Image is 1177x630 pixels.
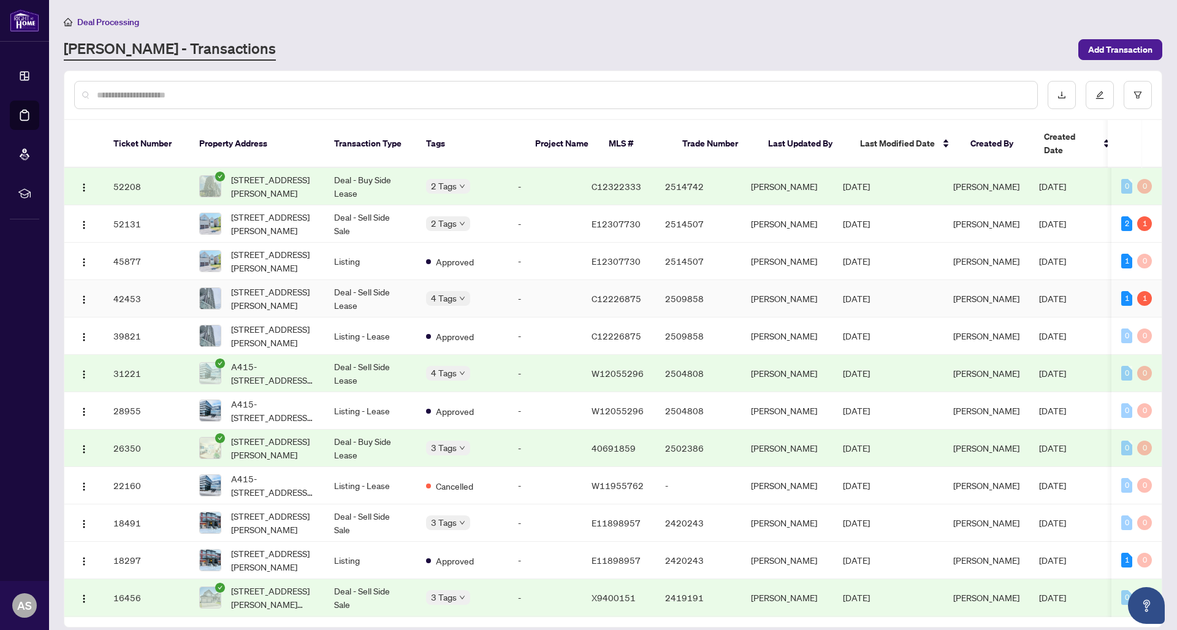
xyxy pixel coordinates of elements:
button: Logo [74,214,94,233]
span: [PERSON_NAME] [953,555,1019,566]
td: 2419191 [655,579,741,617]
span: [DATE] [1039,181,1066,192]
td: 2514507 [655,205,741,243]
td: - [508,467,582,504]
img: thumbnail-img [200,587,221,608]
td: [PERSON_NAME] [741,430,833,467]
td: 22160 [104,467,189,504]
span: [DATE] [843,442,870,454]
img: Logo [79,295,89,305]
span: E11898957 [592,517,641,528]
button: Logo [74,588,94,607]
span: Approved [436,255,474,268]
button: Open asap [1128,587,1165,624]
span: check-circle [215,359,225,368]
span: [DATE] [1039,256,1066,267]
span: W11955762 [592,480,644,491]
div: 0 [1121,590,1132,605]
button: Logo [74,289,94,308]
span: Approved [436,330,474,343]
span: C12226875 [592,293,641,304]
span: [DATE] [1039,405,1066,416]
td: - [655,467,741,504]
span: [PERSON_NAME] [953,256,1019,267]
div: 0 [1121,515,1132,530]
div: 0 [1121,179,1132,194]
td: 31221 [104,355,189,392]
img: thumbnail-img [200,176,221,197]
span: [PERSON_NAME] [953,592,1019,603]
span: A415-[STREET_ADDRESS][PERSON_NAME] [231,472,314,499]
span: down [459,183,465,189]
td: 2420243 [655,542,741,579]
div: 0 [1121,478,1132,493]
td: [PERSON_NAME] [741,317,833,355]
span: Last Modified Date [860,137,935,150]
th: Project Name [525,120,599,168]
div: 0 [1137,179,1152,194]
span: Approved [436,404,474,418]
td: Deal - Buy Side Lease [324,168,416,205]
td: 18297 [104,542,189,579]
img: Logo [79,444,89,454]
span: [PERSON_NAME] [953,181,1019,192]
td: [PERSON_NAME] [741,504,833,542]
img: logo [10,9,39,32]
span: Created Date [1044,130,1095,157]
td: 2514742 [655,168,741,205]
span: Deal Processing [77,17,139,28]
div: 0 [1137,553,1152,567]
span: Approved [436,554,474,567]
img: Logo [79,594,89,604]
span: 4 Tags [431,291,457,305]
span: [DATE] [843,405,870,416]
span: [PERSON_NAME] [953,405,1019,416]
span: A415-[STREET_ADDRESS][PERSON_NAME] [231,360,314,387]
img: Logo [79,407,89,417]
span: E12307730 [592,256,641,267]
td: - [508,205,582,243]
td: [PERSON_NAME] [741,243,833,280]
img: thumbnail-img [200,288,221,309]
td: Listing [324,542,416,579]
img: Logo [79,332,89,342]
span: [DATE] [843,256,870,267]
span: [STREET_ADDRESS][PERSON_NAME] [231,210,314,237]
th: MLS # [599,120,672,168]
span: [PERSON_NAME] [953,442,1019,454]
div: 0 [1121,328,1132,343]
td: Deal - Sell Side Sale [324,205,416,243]
td: 2509858 [655,317,741,355]
div: 0 [1137,515,1152,530]
div: 0 [1137,478,1152,493]
span: [DATE] [843,517,870,528]
button: Logo [74,476,94,495]
td: [PERSON_NAME] [741,168,833,205]
td: 28955 [104,392,189,430]
span: [STREET_ADDRESS][PERSON_NAME] [231,547,314,574]
td: - [508,168,582,205]
div: 0 [1121,403,1132,418]
td: - [508,579,582,617]
td: 45877 [104,243,189,280]
td: 52131 [104,205,189,243]
span: [PERSON_NAME] [953,218,1019,229]
span: E11898957 [592,555,641,566]
td: [PERSON_NAME] [741,280,833,317]
span: 2 Tags [431,216,457,230]
span: down [459,295,465,302]
img: thumbnail-img [200,325,221,346]
div: 1 [1121,553,1132,567]
span: [STREET_ADDRESS][PERSON_NAME][PERSON_NAME] [231,584,314,611]
span: [DATE] [1039,555,1066,566]
button: edit [1086,81,1114,109]
span: E12307730 [592,218,641,229]
div: 0 [1121,441,1132,455]
img: thumbnail-img [200,213,221,234]
span: [STREET_ADDRESS][PERSON_NAME] [231,173,314,200]
span: [DATE] [1039,368,1066,379]
img: thumbnail-img [200,438,221,458]
th: Created By [961,120,1034,168]
td: - [508,430,582,467]
span: down [459,445,465,451]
